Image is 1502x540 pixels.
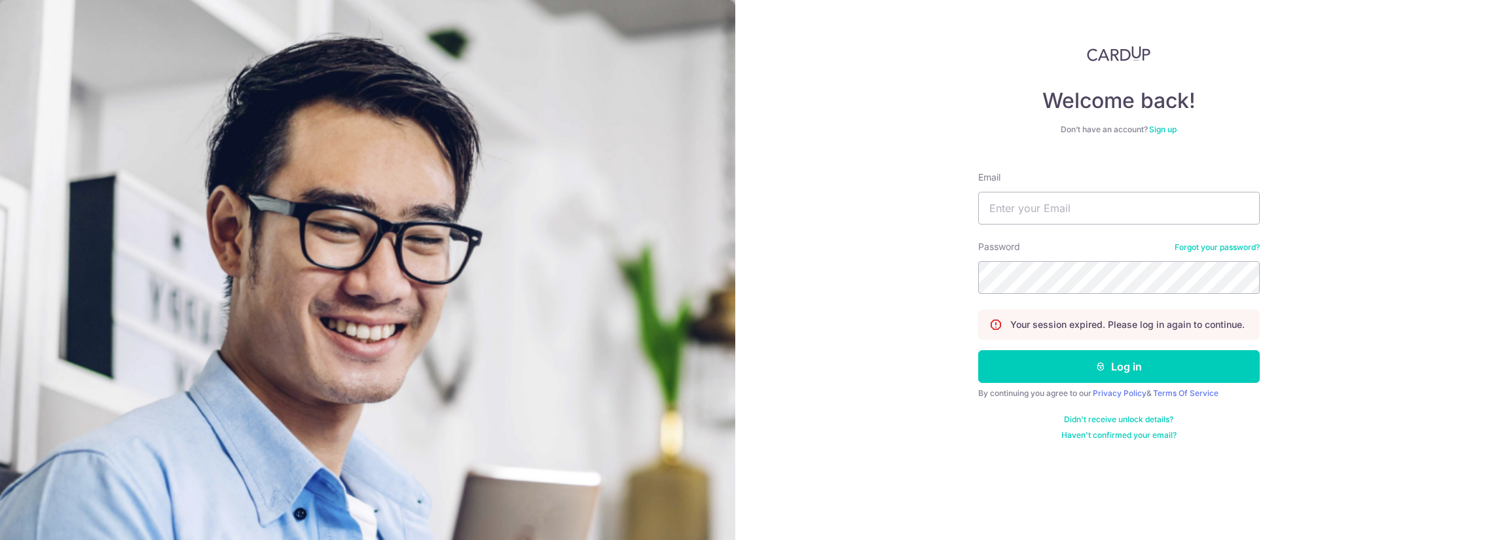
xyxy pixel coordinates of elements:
a: Sign up [1149,124,1177,134]
a: Privacy Policy [1093,388,1146,398]
label: Password [978,240,1020,253]
a: Terms Of Service [1153,388,1218,398]
a: Forgot your password? [1175,242,1260,253]
a: Didn't receive unlock details? [1064,414,1173,425]
div: Don’t have an account? [978,124,1260,135]
img: CardUp Logo [1087,46,1151,62]
div: By continuing you agree to our & [978,388,1260,399]
a: Haven't confirmed your email? [1061,430,1177,441]
button: Log in [978,350,1260,383]
label: Email [978,171,1000,184]
p: Your session expired. Please log in again to continue. [1010,318,1245,331]
h4: Welcome back! [978,88,1260,114]
input: Enter your Email [978,192,1260,225]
